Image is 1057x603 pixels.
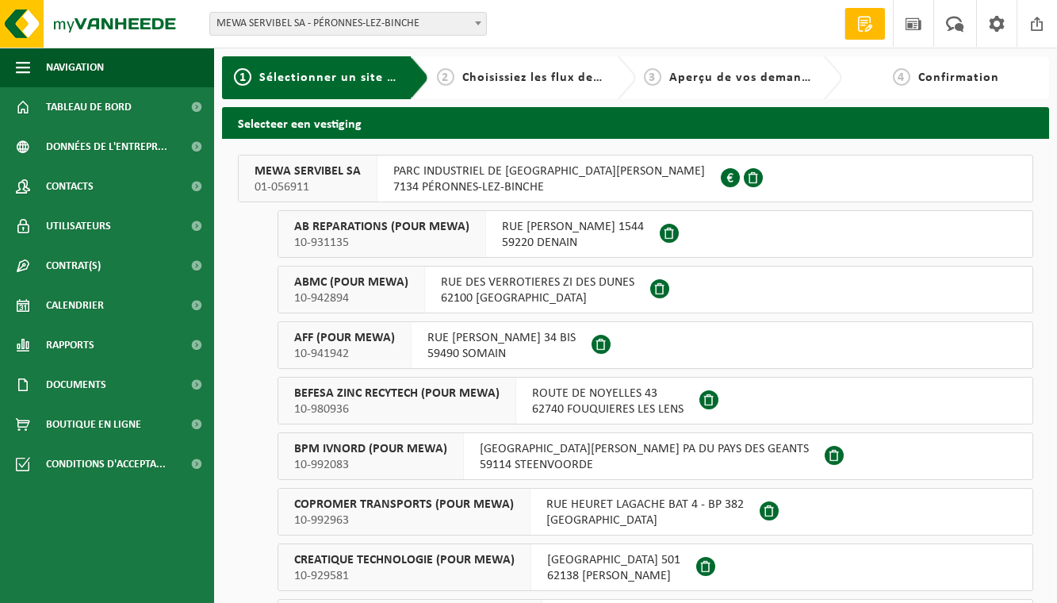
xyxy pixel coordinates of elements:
[46,246,101,286] span: Contrat(s)
[294,497,514,513] span: COPROMER TRANSPORTS (POUR MEWA)
[546,497,744,513] span: RUE HEURET LAGACHE BAT 4 - BP 382
[46,444,166,484] span: Conditions d'accepta...
[46,405,141,444] span: Boutique en ligne
[441,290,634,306] span: 62100 [GEOGRAPHIC_DATA]
[502,235,644,251] span: 59220 DENAIN
[255,179,361,195] span: 01-056911
[278,543,1033,591] button: CREATIQUE TECHNOLOGIE (POUR MEWA) 10-929581 [GEOGRAPHIC_DATA] 50162138 [PERSON_NAME]
[294,275,408,290] span: ABMC (POUR MEWA)
[234,68,251,86] span: 1
[294,290,408,306] span: 10-942894
[294,457,447,473] span: 10-992083
[209,12,487,36] span: MEWA SERVIBEL SA - PÉRONNES-LEZ-BINCHE
[532,386,684,401] span: ROUTE DE NOYELLES 43
[294,513,514,528] span: 10-992963
[278,210,1033,258] button: AB REPARATIONS (POUR MEWA) 10-931135 RUE [PERSON_NAME] 154459220 DENAIN
[46,206,111,246] span: Utilisateurs
[644,68,661,86] span: 3
[294,568,515,584] span: 10-929581
[427,330,576,346] span: RUE [PERSON_NAME] 34 BIS
[480,457,809,473] span: 59114 STEENVOORDE
[46,325,94,365] span: Rapports
[222,107,1049,138] h2: Selecteer een vestiging
[532,401,684,417] span: 62740 FOUQUIERES LES LENS
[8,568,265,603] iframe: chat widget
[46,286,104,325] span: Calendrier
[546,513,744,528] span: [GEOGRAPHIC_DATA]
[441,275,634,290] span: RUE DES VERROTIERES ZI DES DUNES
[294,235,469,251] span: 10-931135
[278,266,1033,313] button: ABMC (POUR MEWA) 10-942894 RUE DES VERROTIERES ZI DES DUNES62100 [GEOGRAPHIC_DATA]
[918,71,999,84] span: Confirmation
[294,330,395,346] span: AFF (POUR MEWA)
[294,346,395,362] span: 10-941942
[294,219,469,235] span: AB REPARATIONS (POUR MEWA)
[480,441,809,457] span: [GEOGRAPHIC_DATA][PERSON_NAME] PA DU PAYS DES GEANTS
[46,127,167,167] span: Données de l'entrepr...
[393,163,705,179] span: PARC INDUSTRIEL DE [GEOGRAPHIC_DATA][PERSON_NAME]
[278,321,1033,369] button: AFF (POUR MEWA) 10-941942 RUE [PERSON_NAME] 34 BIS59490 SOMAIN
[210,13,486,35] span: MEWA SERVIBEL SA - PÉRONNES-LEZ-BINCHE
[259,71,401,84] span: Sélectionner un site ici
[46,365,106,405] span: Documents
[294,401,500,417] span: 10-980936
[893,68,910,86] span: 4
[278,377,1033,424] button: BEFESA ZINC RECYTECH (POUR MEWA) 10-980936 ROUTE DE NOYELLES 4362740 FOUQUIERES LES LENS
[278,488,1033,536] button: COPROMER TRANSPORTS (POUR MEWA) 10-992963 RUE HEURET LAGACHE BAT 4 - BP 382[GEOGRAPHIC_DATA]
[462,71,726,84] span: Choisissiez les flux de déchets et récipients
[427,346,576,362] span: 59490 SOMAIN
[547,552,680,568] span: [GEOGRAPHIC_DATA] 501
[393,179,705,195] span: 7134 PÉRONNES-LEZ-BINCHE
[294,386,500,401] span: BEFESA ZINC RECYTECH (POUR MEWA)
[46,167,94,206] span: Contacts
[278,432,1033,480] button: BPM IVNORD (POUR MEWA) 10-992083 [GEOGRAPHIC_DATA][PERSON_NAME] PA DU PAYS DES GEANTS59114 STEENV...
[238,155,1033,202] button: MEWA SERVIBEL SA 01-056911 PARC INDUSTRIEL DE [GEOGRAPHIC_DATA][PERSON_NAME]7134 PÉRONNES-LEZ-BINCHE
[46,87,132,127] span: Tableau de bord
[255,163,361,179] span: MEWA SERVIBEL SA
[294,441,447,457] span: BPM IVNORD (POUR MEWA)
[46,48,104,87] span: Navigation
[502,219,644,235] span: RUE [PERSON_NAME] 1544
[547,568,680,584] span: 62138 [PERSON_NAME]
[437,68,454,86] span: 2
[669,71,822,84] span: Aperçu de vos demandes
[294,552,515,568] span: CREATIQUE TECHNOLOGIE (POUR MEWA)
